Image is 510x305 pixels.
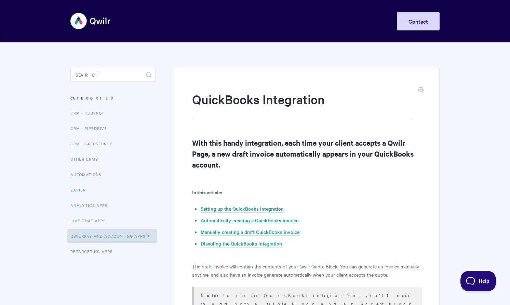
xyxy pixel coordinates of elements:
[201,228,299,236] a: Manually creating a draft QuickBooks invoice
[70,168,107,181] a: Automations
[192,137,422,170] h2: With this handy integration, each time your client accepts a Qwilr Page, a new draft invoice auto...
[418,87,424,94] a: Print this Article
[70,8,111,34] img: Qwilr Help Center
[70,183,91,197] a: Zapier
[192,262,422,279] p: The draft invoice will contain the contents of your Qwilr Quote Block. You can generate an invoic...
[70,106,109,120] a: CRM - HubSpot
[70,244,118,258] a: Retargeting Apps
[70,92,156,104] h3: Categories
[70,152,103,166] a: Other CRMs
[201,240,282,248] a: Disabling the QuickBooks integration
[70,121,112,135] a: CRM - Pipedrive
[397,12,440,30] a: Contact
[201,205,284,213] a: Setting up the QuickBooks integration
[192,91,412,120] h1: QuickBooks Integration
[192,188,222,196] b: In this article:
[460,271,496,291] iframe: Toggle Customer Support
[67,229,157,243] a: QwilrPay and Accounting Apps
[70,137,118,150] a: CRM - Salesforce
[201,217,298,224] a: Automatically creating a QuickBooks invoice
[201,292,223,299] strong: Note:
[70,68,156,82] input: Search
[70,198,113,212] a: Analytics Apps
[70,214,111,227] a: Live Chat Apps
